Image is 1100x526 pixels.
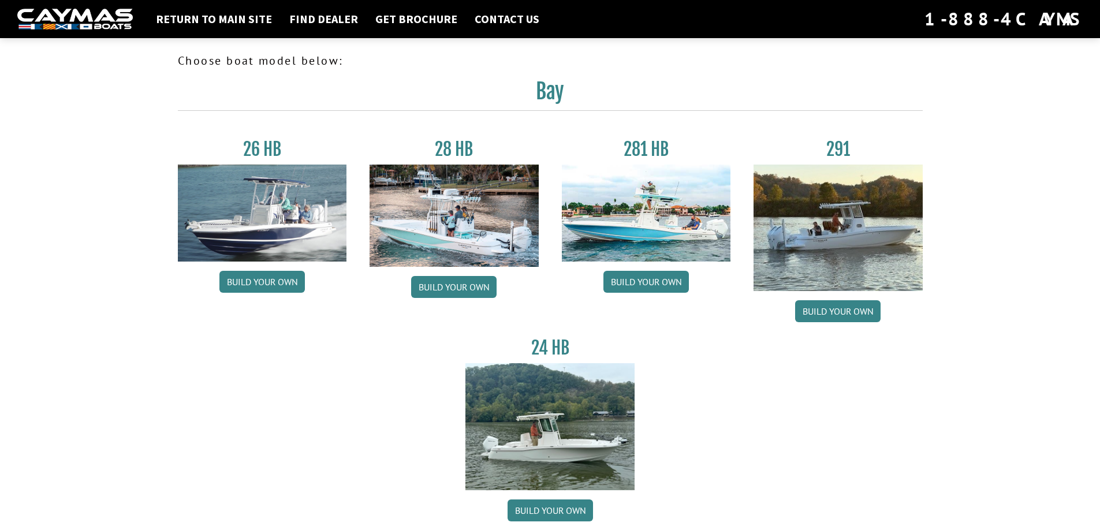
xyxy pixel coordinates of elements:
h3: 24 HB [465,337,635,359]
h2: Bay [178,79,923,111]
img: 291_Thumbnail.jpg [754,165,923,291]
img: 28-hb-twin.jpg [562,165,731,262]
a: Build your own [411,276,497,298]
h3: 26 HB [178,139,347,160]
a: Build your own [219,271,305,293]
div: 1-888-4CAYMAS [924,6,1083,32]
a: Build your own [508,499,593,521]
a: Return to main site [150,12,278,27]
img: 26_new_photo_resized.jpg [178,165,347,262]
a: Get Brochure [370,12,463,27]
a: Find Dealer [284,12,364,27]
h3: 281 HB [562,139,731,160]
a: Build your own [603,271,689,293]
h3: 291 [754,139,923,160]
p: Choose boat model below: [178,52,923,69]
img: white-logo-c9c8dbefe5ff5ceceb0f0178aa75bf4bb51f6bca0971e226c86eb53dfe498488.png [17,9,133,30]
a: Contact Us [469,12,545,27]
h3: 28 HB [370,139,539,160]
img: 28_hb_thumbnail_for_caymas_connect.jpg [370,165,539,267]
img: 24_HB_thumbnail.jpg [465,363,635,490]
a: Build your own [795,300,881,322]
